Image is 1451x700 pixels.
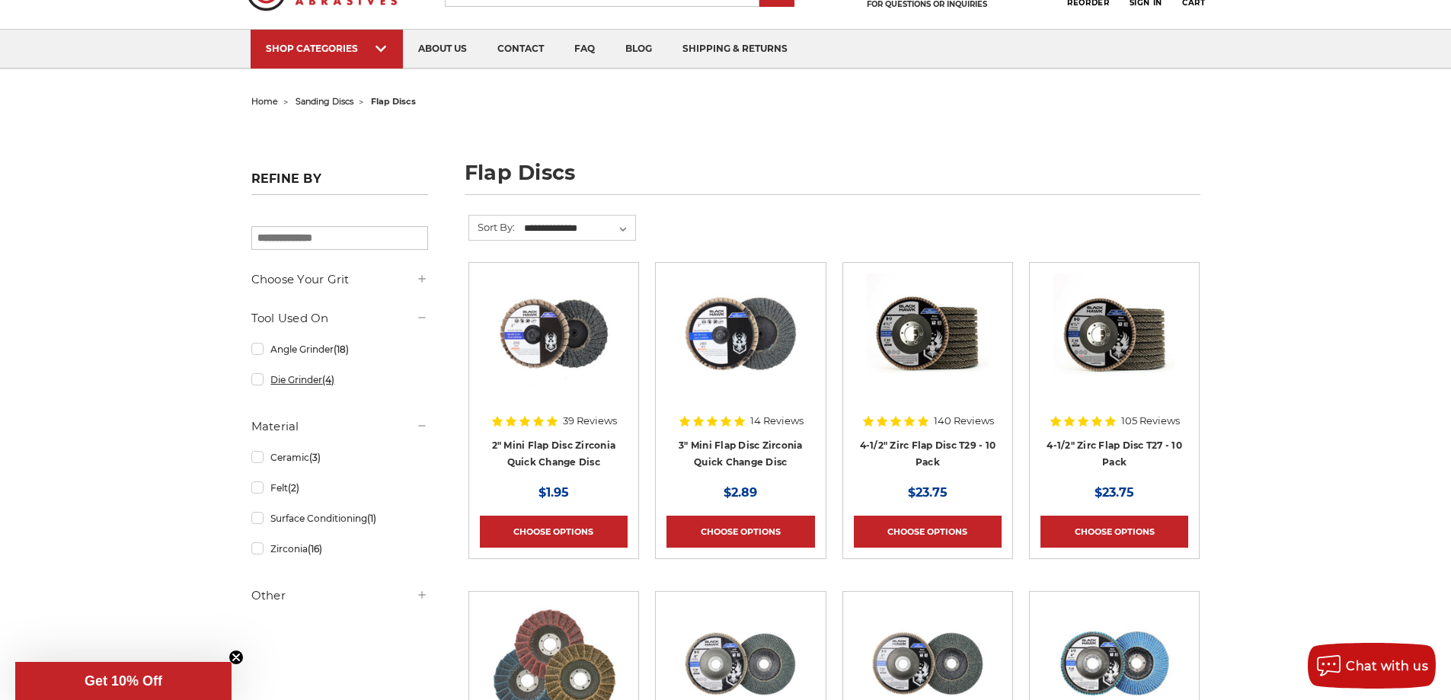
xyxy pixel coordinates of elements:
span: (16) [308,543,322,555]
span: $23.75 [908,485,948,500]
select: Sort By: [522,217,635,240]
a: sanding discs [296,96,353,107]
a: Quick view [1062,648,1167,679]
a: Quick view [501,648,606,679]
a: 2" Mini Flap Disc Zirconia Quick Change Disc [492,439,616,468]
a: Black Hawk Abrasives 2-inch Zirconia Flap Disc with 60 Grit Zirconia for Smooth Finishing [480,273,628,421]
button: Close teaser [229,650,244,665]
span: 14 Reviews [750,416,804,426]
span: Chat with us [1346,659,1428,673]
span: (4) [322,374,334,385]
a: 4-1/2" Zirc Flap Disc T27 - 10 Pack [1047,439,1182,468]
span: (1) [367,513,376,524]
span: (18) [334,344,349,355]
a: blog [610,30,667,69]
a: Quick view [501,319,606,350]
a: Surface Conditioning [251,505,428,532]
h1: flap discs [465,162,1200,195]
span: 39 Reviews [563,416,617,426]
h5: Material [251,417,428,436]
img: Black Hawk 4-1/2" x 7/8" Flap Disc Type 27 - 10 Pack [1053,273,1175,395]
a: Choose Options [1040,516,1188,548]
img: 4.5" Black Hawk Zirconia Flap Disc 10 Pack [867,273,989,395]
a: about us [403,30,482,69]
span: (3) [309,452,321,463]
img: BHA 3" Quick Change 60 Grit Flap Disc for Fine Grinding and Finishing [679,273,801,395]
h5: Tool Used On [251,309,428,328]
div: SHOP CATEGORIES [266,43,388,54]
button: Chat with us [1308,643,1436,689]
img: Black Hawk Abrasives 2-inch Zirconia Flap Disc with 60 Grit Zirconia for Smooth Finishing [493,273,615,395]
a: contact [482,30,559,69]
div: Get 10% OffClose teaser [15,662,232,700]
a: Die Grinder [251,366,428,393]
a: shipping & returns [667,30,803,69]
a: Choose Options [854,516,1002,548]
span: (2) [288,482,299,494]
span: $2.89 [724,485,757,500]
a: faq [559,30,610,69]
a: Felt [251,475,428,501]
span: 140 Reviews [934,416,994,426]
a: Quick view [1062,319,1167,350]
a: Ceramic [251,444,428,471]
a: 3" Mini Flap Disc Zirconia Quick Change Disc [679,439,803,468]
a: Quick view [688,319,793,350]
h5: Choose Your Grit [251,270,428,289]
a: Choose Options [480,516,628,548]
a: Quick view [688,648,793,679]
a: home [251,96,278,107]
span: $1.95 [539,485,569,500]
span: $23.75 [1095,485,1134,500]
h5: Other [251,587,428,605]
a: Choose Options [666,516,814,548]
a: Quick view [875,648,980,679]
h5: Refine by [251,171,428,195]
a: 4.5" Black Hawk Zirconia Flap Disc 10 Pack [854,273,1002,421]
a: Angle Grinder [251,336,428,363]
a: Zirconia [251,535,428,562]
span: Get 10% Off [85,673,162,689]
span: 105 Reviews [1121,416,1180,426]
label: Sort By: [469,216,515,238]
a: BHA 3" Quick Change 60 Grit Flap Disc for Fine Grinding and Finishing [666,273,814,421]
a: Quick view [875,319,980,350]
a: 4-1/2" Zirc Flap Disc T29 - 10 Pack [860,439,996,468]
span: flap discs [371,96,416,107]
a: Black Hawk 4-1/2" x 7/8" Flap Disc Type 27 - 10 Pack [1040,273,1188,421]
